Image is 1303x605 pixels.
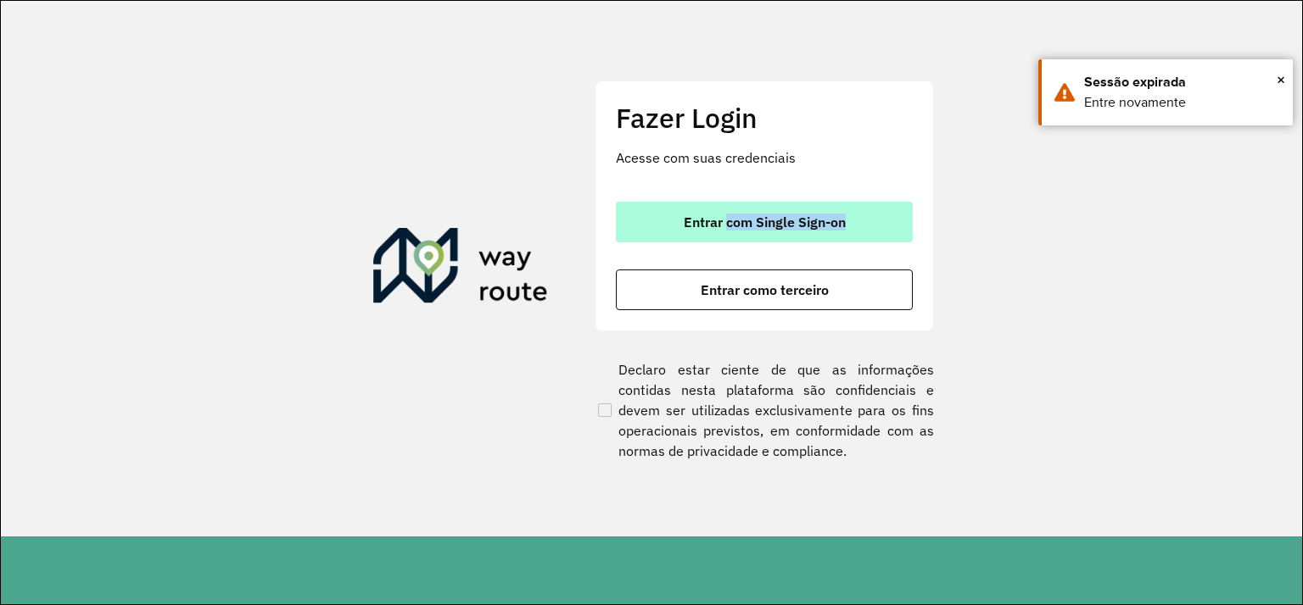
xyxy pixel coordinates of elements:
button: Close [1277,67,1285,92]
div: Entre novamente [1084,92,1280,113]
div: Sessão expirada [1084,72,1280,92]
p: Acesse com suas credenciais [616,147,913,168]
img: Roteirizador AmbevTech [373,228,548,309]
button: button [616,269,913,310]
label: Declaro estar ciente de que as informações contidas nesta plataforma são confidenciais e devem se... [595,359,934,461]
span: Entrar com Single Sign-on [684,215,846,229]
span: Entrar como terceiro [701,283,829,297]
button: button [616,202,913,242]
h2: Fazer Login [616,102,913,134]
span: × [1277,67,1285,92]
